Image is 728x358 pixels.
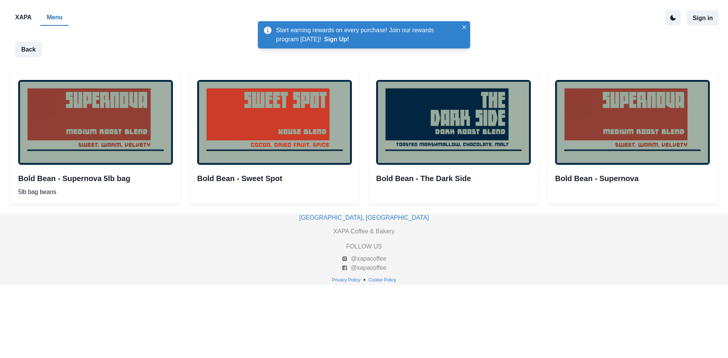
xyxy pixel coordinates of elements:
[18,80,173,165] img: original.jpeg
[369,277,396,283] p: Cookie Policy
[460,23,469,32] button: Close
[324,36,349,43] button: Sign Up!
[665,10,681,25] button: active dark theme mode
[369,72,538,204] div: Bold Bean - The Dark Side
[687,10,719,25] button: Sign in
[15,13,31,22] p: XAPA
[18,174,173,183] h2: Bold Bean - Supernova 5lb bag
[555,80,710,165] img: original.jpeg
[376,80,531,165] img: original.jpeg
[11,72,180,204] div: Bold Bean - Supernova 5lb bag5lb bag beans
[47,13,63,22] p: Menu
[363,275,366,285] p: •
[332,277,361,283] p: Privacy Policy
[548,72,717,204] div: Bold Bean - Supernova
[346,242,382,251] p: FOLLOW US
[197,174,352,183] h2: Bold Bean - Sweet Spot
[276,26,458,44] p: Start earning rewards on every purchase! Join our rewards program [DATE]!
[190,72,359,204] div: Bold Bean - Sweet Spot
[555,174,710,183] h2: Bold Bean - Supernova
[376,174,531,183] h2: Bold Bean - The Dark Side
[18,188,173,197] p: 5lb bag beans
[15,42,42,57] button: Back
[342,254,386,263] a: @xapacoffee
[342,263,386,272] a: @xapacoffee
[299,214,429,221] a: [GEOGRAPHIC_DATA], [GEOGRAPHIC_DATA]
[197,80,352,165] img: original.jpeg
[333,227,394,236] p: XAPA Coffee & Bakery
